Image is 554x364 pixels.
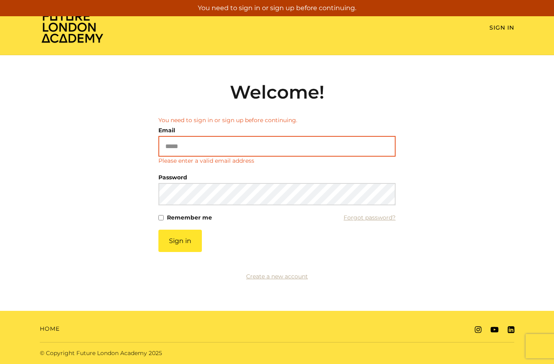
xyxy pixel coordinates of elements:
a: Sign In [489,24,514,31]
img: Home Page [40,11,105,43]
a: Create a new account [246,273,308,280]
p: You need to sign in or sign up before continuing. [3,3,551,13]
label: Email [158,125,175,136]
li: You need to sign in or sign up before continuing. [158,116,396,125]
h2: Welcome! [158,81,396,103]
p: Please enter a valid email address [158,157,254,165]
label: Remember me [167,212,212,223]
button: Sign in [158,230,202,252]
label: Password [158,172,187,183]
a: Home [40,325,60,333]
div: © Copyright Future London Academy 2025 [33,349,277,358]
a: Forgot password? [344,212,396,223]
